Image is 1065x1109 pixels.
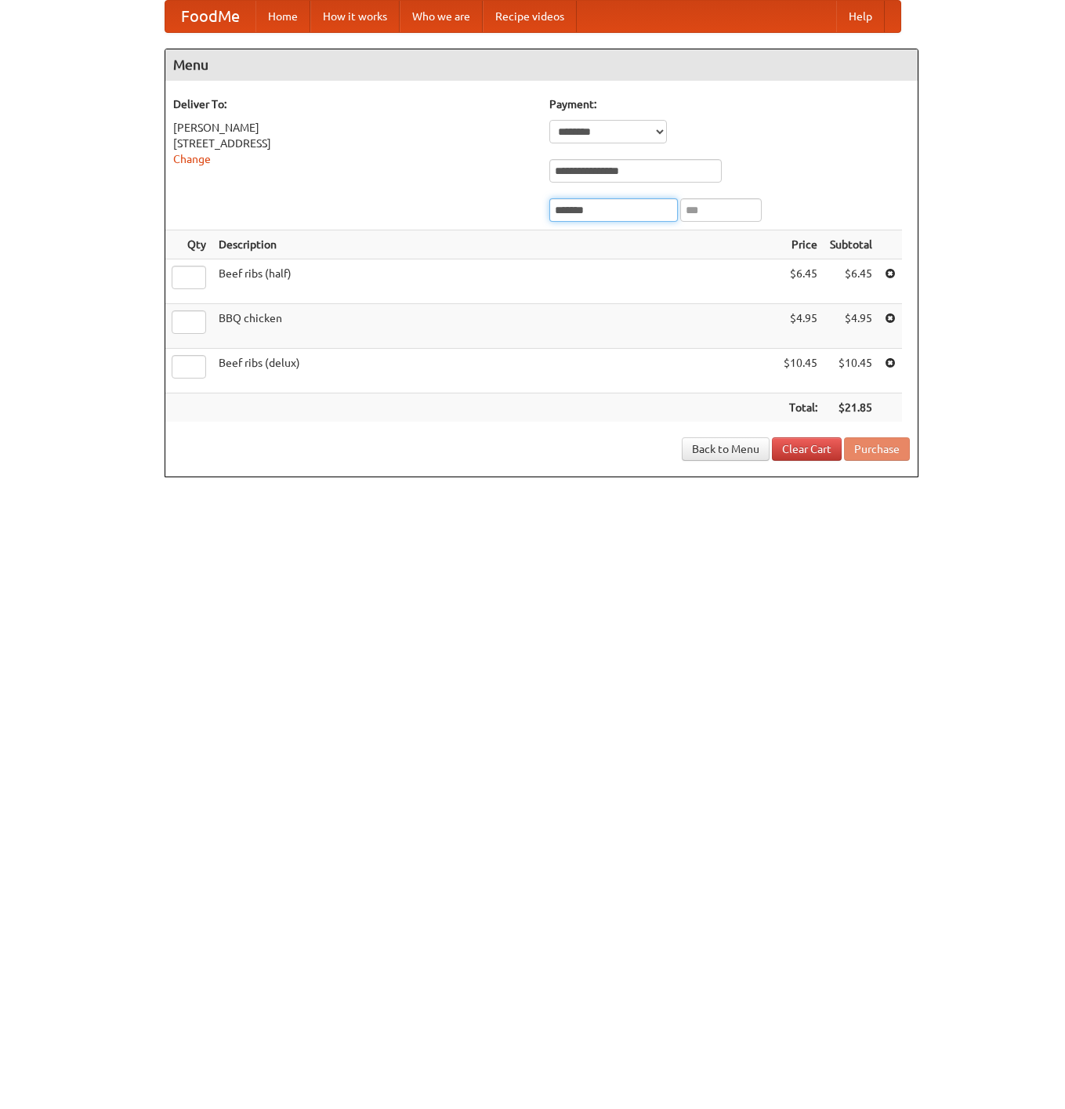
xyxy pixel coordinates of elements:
[836,1,885,32] a: Help
[212,349,777,393] td: Beef ribs (delux)
[173,96,534,112] h5: Deliver To:
[777,259,824,304] td: $6.45
[777,393,824,422] th: Total:
[310,1,400,32] a: How it works
[165,1,255,32] a: FoodMe
[844,437,910,461] button: Purchase
[772,437,842,461] a: Clear Cart
[824,304,878,349] td: $4.95
[212,259,777,304] td: Beef ribs (half)
[212,230,777,259] th: Description
[255,1,310,32] a: Home
[173,120,534,136] div: [PERSON_NAME]
[777,304,824,349] td: $4.95
[682,437,770,461] a: Back to Menu
[824,230,878,259] th: Subtotal
[777,349,824,393] td: $10.45
[165,230,212,259] th: Qty
[400,1,483,32] a: Who we are
[777,230,824,259] th: Price
[824,259,878,304] td: $6.45
[165,49,918,81] h4: Menu
[824,349,878,393] td: $10.45
[212,304,777,349] td: BBQ chicken
[173,153,211,165] a: Change
[173,136,534,151] div: [STREET_ADDRESS]
[483,1,577,32] a: Recipe videos
[824,393,878,422] th: $21.85
[549,96,910,112] h5: Payment:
